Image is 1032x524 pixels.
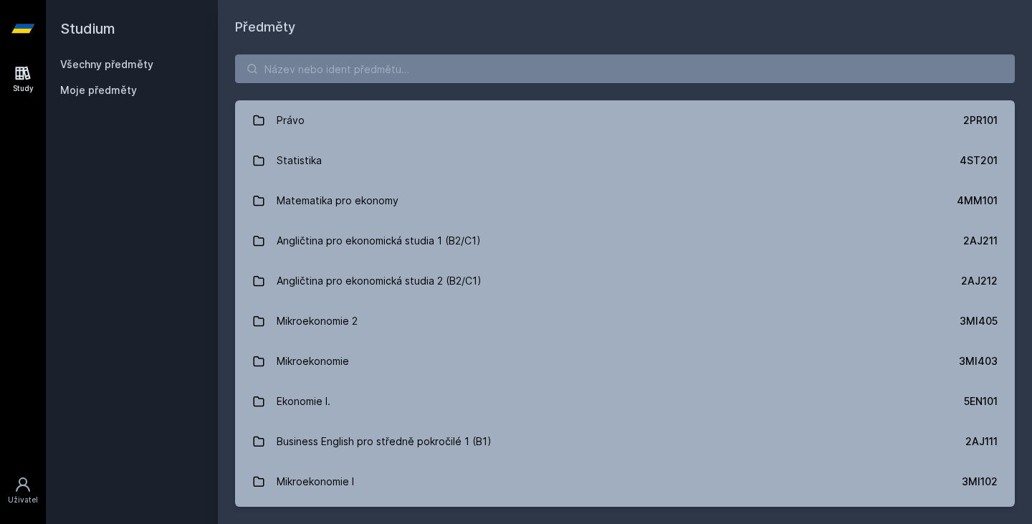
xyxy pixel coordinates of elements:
[961,274,998,288] div: 2AJ212
[277,307,358,335] div: Mikroekonomie 2
[235,301,1015,341] a: Mikroekonomie 2 3MI405
[235,421,1015,462] a: Business English pro středně pokročilé 1 (B1) 2AJ111
[962,475,998,489] div: 3MI102
[277,427,492,456] div: Business English pro středně pokročilé 1 (B1)
[235,221,1015,261] a: Angličtina pro ekonomická studia 1 (B2/C1) 2AJ211
[277,347,349,376] div: Mikroekonomie
[960,153,998,168] div: 4ST201
[235,341,1015,381] a: Mikroekonomie 3MI403
[965,434,998,449] div: 2AJ111
[235,181,1015,221] a: Matematika pro ekonomy 4MM101
[277,227,481,255] div: Angličtina pro ekonomická studia 1 (B2/C1)
[277,186,398,215] div: Matematika pro ekonomy
[60,58,153,70] a: Všechny předměty
[235,140,1015,181] a: Statistika 4ST201
[60,83,137,97] span: Moje předměty
[8,495,38,505] div: Uživatel
[235,462,1015,502] a: Mikroekonomie I 3MI102
[235,261,1015,301] a: Angličtina pro ekonomická studia 2 (B2/C1) 2AJ212
[277,387,330,416] div: Ekonomie I.
[957,194,998,208] div: 4MM101
[3,57,43,101] a: Study
[235,17,1015,37] h1: Předměty
[13,83,34,94] div: Study
[277,146,322,175] div: Statistika
[277,106,305,135] div: Právo
[963,113,998,128] div: 2PR101
[963,234,998,248] div: 2AJ211
[3,469,43,513] a: Uživatel
[964,394,998,409] div: 5EN101
[277,267,482,295] div: Angličtina pro ekonomická studia 2 (B2/C1)
[277,467,354,496] div: Mikroekonomie I
[235,381,1015,421] a: Ekonomie I. 5EN101
[235,54,1015,83] input: Název nebo ident předmětu…
[235,100,1015,140] a: Právo 2PR101
[959,354,998,368] div: 3MI403
[960,314,998,328] div: 3MI405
